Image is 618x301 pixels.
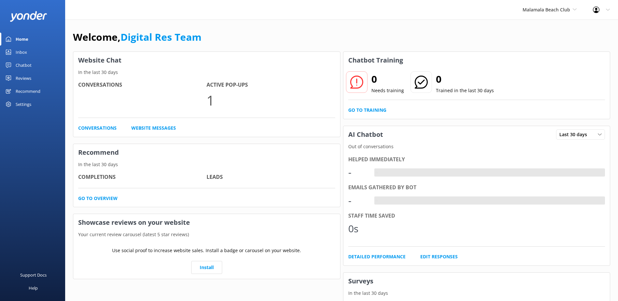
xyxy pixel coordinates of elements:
[559,131,591,138] span: Last 30 days
[78,195,118,202] a: Go to overview
[348,193,368,208] div: -
[436,71,494,87] h2: 0
[131,124,176,132] a: Website Messages
[523,7,570,13] span: Malamala Beach Club
[420,253,458,260] a: Edit Responses
[348,107,386,114] a: Go to Training
[78,81,207,89] h4: Conversations
[16,72,31,85] div: Reviews
[73,231,340,238] p: Your current review carousel (latest 5 star reviews)
[207,81,335,89] h4: Active Pop-ups
[343,273,610,290] h3: Surveys
[191,261,222,274] a: Install
[16,98,31,111] div: Settings
[374,196,379,205] div: -
[348,212,605,220] div: Staff time saved
[78,124,117,132] a: Conversations
[343,143,610,150] p: Out of conversations
[73,161,340,168] p: In the last 30 days
[73,144,340,161] h3: Recommend
[73,69,340,76] p: In the last 30 days
[112,247,301,254] p: Use social proof to increase website sales. Install a badge or carousel on your website.
[348,221,368,236] div: 0s
[73,52,340,69] h3: Website Chat
[207,89,335,111] p: 1
[29,281,38,294] div: Help
[78,173,207,181] h4: Completions
[16,59,32,72] div: Chatbot
[16,33,28,46] div: Home
[343,52,408,69] h3: Chatbot Training
[371,71,404,87] h2: 0
[343,290,610,297] p: In the last 30 days
[343,126,388,143] h3: AI Chatbot
[16,46,27,59] div: Inbox
[20,268,47,281] div: Support Docs
[348,183,605,192] div: Emails gathered by bot
[436,87,494,94] p: Trained in the last 30 days
[10,11,47,22] img: yonder-white-logo.png
[374,168,379,177] div: -
[73,29,201,45] h1: Welcome,
[121,30,201,44] a: Digital Res Team
[348,155,605,164] div: Helped immediately
[16,85,40,98] div: Recommend
[371,87,404,94] p: Needs training
[73,214,340,231] h3: Showcase reviews on your website
[348,253,406,260] a: Detailed Performance
[207,173,335,181] h4: Leads
[348,165,368,180] div: -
